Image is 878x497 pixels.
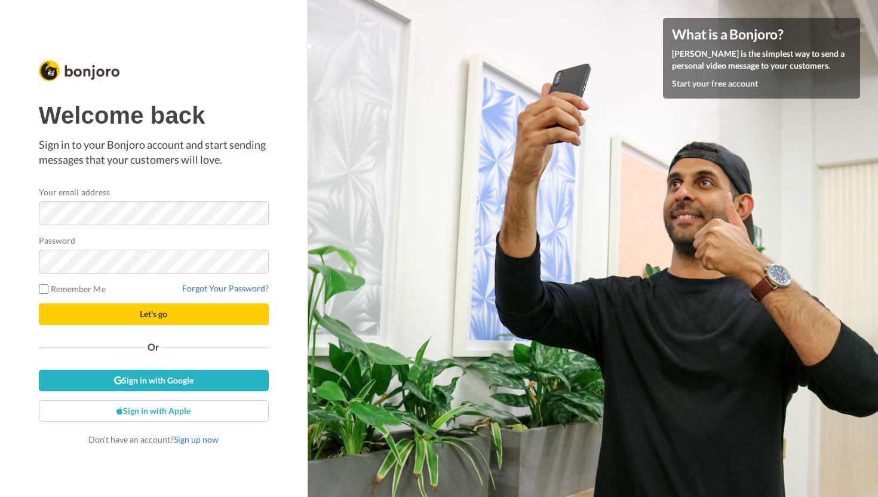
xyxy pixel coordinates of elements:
[88,434,219,444] span: Don’t have an account?
[672,78,758,88] a: Start your free account
[39,303,269,325] button: Let's go
[39,234,76,247] label: Password
[672,48,851,72] p: [PERSON_NAME] is the simplest way to send a personal video message to your customers.
[39,102,269,128] h1: Welcome back
[174,434,219,444] a: Sign up now
[145,343,162,351] span: Or
[39,283,106,295] label: Remember Me
[39,186,110,198] label: Your email address
[39,370,269,391] a: Sign in with Google
[39,137,269,168] p: Sign in to your Bonjoro account and start sending messages that your customers will love.
[182,283,269,293] a: Forgot Your Password?
[39,400,269,422] a: Sign in with Apple
[39,284,48,294] input: Remember Me
[140,309,167,319] span: Let's go
[672,27,851,42] h4: What is a Bonjoro?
